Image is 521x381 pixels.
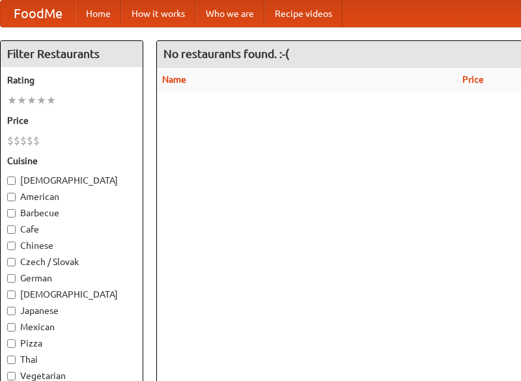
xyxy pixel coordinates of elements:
h5: Price [7,114,136,127]
input: Barbecue [7,209,16,218]
input: Czech / Slovak [7,258,16,266]
a: Name [162,74,186,85]
label: Mexican [7,320,136,333]
label: [DEMOGRAPHIC_DATA] [7,288,136,301]
input: Cafe [7,225,16,234]
label: Barbecue [7,206,136,219]
input: Japanese [7,307,16,315]
label: Cafe [7,223,136,236]
label: Thai [7,353,136,366]
ng-pluralize: No restaurants found. :-( [163,48,289,60]
input: Vegetarian [7,372,16,380]
a: How it works [121,1,195,27]
li: $ [33,134,40,148]
input: American [7,193,16,201]
a: Price [462,74,484,85]
label: American [7,190,136,203]
li: ★ [27,93,36,107]
li: $ [14,134,20,148]
label: Pizza [7,337,136,350]
a: Home [76,1,121,27]
input: Pizza [7,339,16,348]
li: ★ [46,93,56,107]
input: Mexican [7,323,16,332]
li: $ [20,134,27,148]
label: Chinese [7,239,136,252]
h5: Cuisine [7,154,136,167]
li: ★ [17,93,27,107]
a: Who we are [195,1,264,27]
label: Japanese [7,304,136,317]
li: $ [27,134,33,148]
h5: Rating [7,74,136,87]
input: German [7,274,16,283]
input: [DEMOGRAPHIC_DATA] [7,176,16,185]
label: German [7,272,136,285]
h4: Filter Restaurants [1,41,143,67]
li: ★ [36,93,46,107]
a: FoodMe [1,1,76,27]
a: Recipe videos [264,1,343,27]
li: ★ [7,93,17,107]
li: $ [7,134,14,148]
input: Thai [7,356,16,364]
label: [DEMOGRAPHIC_DATA] [7,174,136,187]
label: Czech / Slovak [7,255,136,268]
input: Chinese [7,242,16,250]
input: [DEMOGRAPHIC_DATA] [7,290,16,299]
